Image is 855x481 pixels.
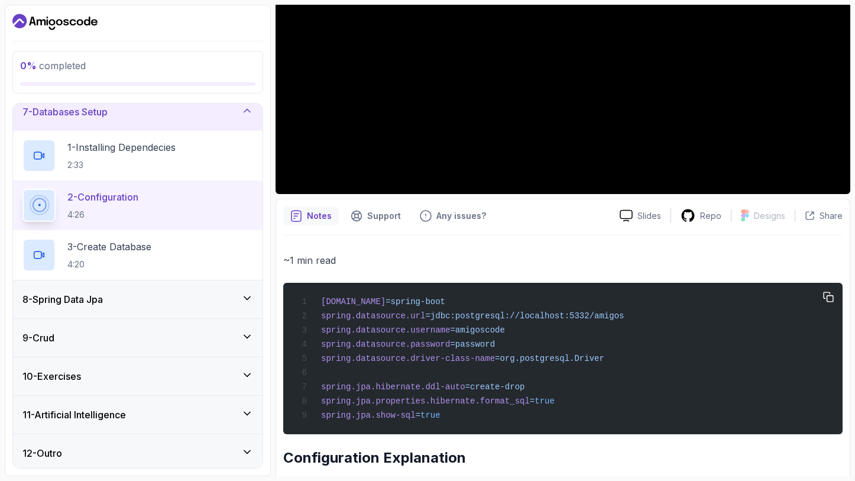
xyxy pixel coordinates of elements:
span: spring.datasource.driver-class-name [321,354,495,363]
p: Share [820,210,843,222]
a: Slides [610,209,671,222]
span: = [416,411,420,420]
button: 11-Artificial Intelligence [13,396,263,434]
span: =spring-boot [386,297,445,306]
span: =password [450,340,495,349]
span: true [420,411,441,420]
span: spring.jpa.properties.hibernate.format_sql [321,396,530,406]
span: = [530,396,535,406]
span: spring.jpa.show-sql [321,411,416,420]
span: completed [20,60,86,72]
span: =jdbc:postgresql://localhost:5332/amigos [425,311,624,321]
span: [DOMAIN_NAME] [321,297,386,306]
button: 9-Crud [13,319,263,357]
p: 4:26 [67,209,138,221]
span: 0 % [20,60,37,72]
a: Dashboard [12,12,98,31]
button: 2-Configuration4:26 [22,189,253,222]
button: 12-Outro [13,434,263,472]
button: 1-Installing Dependecies2:33 [22,139,253,172]
p: Repo [700,210,721,222]
h2: Configuration Explanation [283,448,843,467]
span: =amigoscode [450,325,504,335]
span: =create-drop [465,382,525,392]
span: spring.datasource.url [321,311,425,321]
p: 2 - Configuration [67,190,138,204]
button: 7-Databases Setup [13,93,263,131]
button: Share [795,210,843,222]
p: 2:33 [67,159,176,171]
button: 8-Spring Data Jpa [13,280,263,318]
a: Repo [671,208,731,223]
span: spring.datasource.username [321,325,450,335]
h3: 12 - Outro [22,446,62,460]
p: 1 - Installing Dependecies [67,140,176,154]
h3: 11 - Artificial Intelligence [22,408,126,422]
p: 4:20 [67,259,151,270]
h3: 10 - Exercises [22,369,81,383]
button: 3-Create Database4:20 [22,238,253,272]
p: 3 - Create Database [67,240,151,254]
p: Slides [637,210,661,222]
span: spring.jpa.hibernate.ddl-auto [321,382,465,392]
span: =org.postgresql.Driver [495,354,604,363]
span: spring.datasource.password [321,340,450,349]
h3: 7 - Databases Setup [22,105,108,119]
p: Designs [754,210,785,222]
h3: 8 - Spring Data Jpa [22,292,103,306]
button: 10-Exercises [13,357,263,395]
span: true [535,396,555,406]
p: ~1 min read [283,252,843,269]
h3: 9 - Crud [22,331,54,345]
